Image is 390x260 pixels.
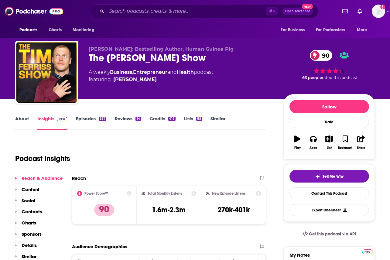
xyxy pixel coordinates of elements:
[15,154,70,163] h1: Podcast Insights
[362,248,373,254] a: Pro website
[337,132,353,153] button: Bookmark
[152,205,186,214] h3: 1.6m-2.3m
[184,116,202,130] a: Lists85
[15,116,29,130] a: About
[22,209,42,214] p: Contacts
[15,242,37,254] button: Details
[76,116,106,130] a: Episodes837
[37,116,67,130] a: InsightsPodchaser Pro
[340,6,350,16] a: Show notifications dropdown
[338,146,352,150] div: Bookmark
[22,198,35,204] p: Social
[22,175,63,181] p: Reach & Audience
[316,26,345,34] span: For Podcasters
[15,231,42,242] button: Sponsors
[285,10,310,13] span: Open Advanced
[22,254,36,259] p: Similar
[372,5,385,18] span: Logged in as AnthonyLam
[353,132,369,153] button: Share
[282,8,313,15] button: Open AdvancedNew
[15,186,39,198] button: Content
[302,4,313,9] span: New
[167,69,177,75] span: and
[168,117,176,121] div: 418
[309,231,356,237] span: Get this podcast via API
[45,24,65,36] a: Charts
[380,5,385,9] svg: Add a profile image
[148,191,182,196] h2: Total Monthly Listens
[196,117,202,121] div: 85
[357,26,367,34] span: More
[22,220,36,226] p: Charts
[315,174,320,179] img: tell me why sparkle
[72,244,127,249] h2: Audience Demographics
[72,175,86,181] h2: Reach
[15,198,35,209] button: Social
[49,26,62,34] span: Charts
[16,42,77,103] img: The Tim Ferriss Show
[322,75,357,80] span: rated this podcast
[115,116,141,130] a: Reviews14
[73,26,94,34] span: Monitoring
[113,76,157,83] a: [PERSON_NAME]
[89,76,213,83] span: featuring
[312,24,354,36] button: open menu
[289,187,369,199] a: Contact This Podcast
[355,6,364,16] a: Show notifications dropdown
[276,24,312,36] button: open menu
[84,191,108,196] h2: Power Score™
[289,204,369,216] button: Export One-Sheet
[15,209,42,220] button: Contacts
[357,146,365,150] div: Share
[284,46,375,84] div: 90 63 peoplerated this podcast
[212,191,245,196] h2: New Episode Listens
[305,132,321,153] button: Apps
[289,170,369,183] button: tell me why sparkleTell Me Why
[310,146,317,150] div: Apps
[323,174,344,179] span: Tell Me Why
[372,5,385,18] button: Show profile menu
[15,24,45,36] button: open menu
[281,26,305,34] span: For Business
[19,26,37,34] span: Podcasts
[289,116,369,128] div: Rate
[94,204,114,216] p: 90
[266,7,278,15] span: ⌘ K
[107,6,266,16] input: Search podcasts, credits, & more...
[294,146,301,150] div: Play
[15,220,36,231] button: Charts
[217,205,250,214] h3: 270k-401k
[57,117,67,121] img: Podchaser Pro
[22,231,42,237] p: Sponsors
[133,69,167,75] a: Entrepreneur
[90,4,318,18] div: Search podcasts, credits, & more...
[298,227,361,241] a: Get this podcast via API
[289,100,369,113] button: Follow
[110,69,132,75] a: Business
[132,69,133,75] span: ,
[372,5,385,18] img: User Profile
[149,116,176,130] a: Credits418
[15,175,63,186] button: Reach & Audience
[135,117,141,121] div: 14
[5,5,63,17] img: Podchaser - Follow, Share and Rate Podcasts
[99,117,106,121] div: 837
[177,69,194,75] a: Health
[22,186,39,192] p: Content
[362,249,373,254] img: Podchaser Pro
[302,75,322,80] span: 63 people
[316,50,333,61] span: 90
[210,116,225,130] a: Similar
[353,24,375,36] button: open menu
[89,69,213,83] div: A weekly podcast
[22,242,37,248] p: Details
[310,50,333,61] a: 90
[327,146,332,150] div: List
[321,132,337,153] button: List
[289,132,305,153] button: Play
[68,24,102,36] button: open menu
[89,46,234,52] span: [PERSON_NAME]: Bestselling Author, Human Guinea Pig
